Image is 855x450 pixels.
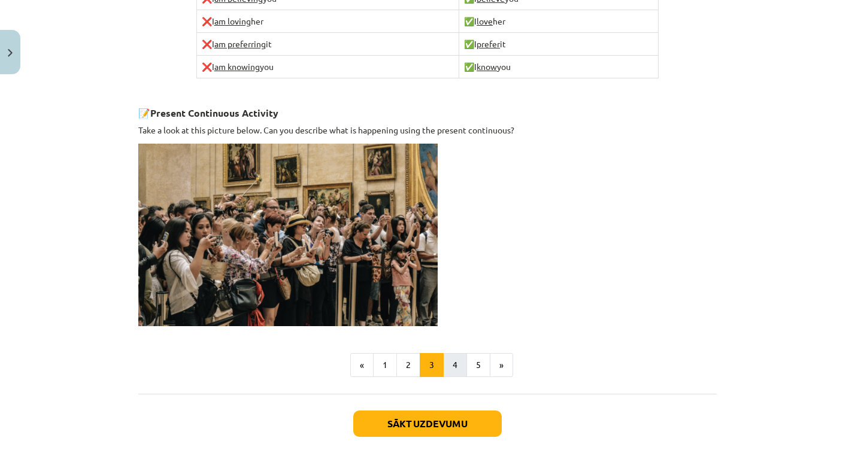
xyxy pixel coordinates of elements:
button: 1 [373,353,397,377]
span: ❌ [202,38,212,49]
u: am loving [214,16,251,26]
u: am knowing [214,61,260,72]
button: » [490,353,513,377]
button: 5 [466,353,490,377]
u: prefer [477,38,500,49]
nav: Page navigation example [138,353,717,377]
td: I her [196,10,459,33]
u: am preferring [214,38,266,49]
td: I her [459,10,659,33]
button: Sākt uzdevumu [353,411,502,437]
span: ✅ [464,61,474,72]
button: 4 [443,353,467,377]
button: 2 [396,353,420,377]
u: know [477,61,497,72]
p: Take a look at this picture below. Can you describe what is happening using the present continuous? [138,124,717,136]
span: ❌ [202,16,212,26]
u: love [477,16,493,26]
button: « [350,353,374,377]
td: I you [196,56,459,78]
button: 3 [420,353,444,377]
td: I it [196,33,459,56]
span: ✅ [464,38,474,49]
strong: Present Continuous Activity [150,107,278,119]
h3: 📝 [138,98,717,120]
span: ✅ [464,16,474,26]
td: I you [459,56,659,78]
td: I it [459,33,659,56]
img: icon-close-lesson-0947bae3869378f0d4975bcd49f059093ad1ed9edebbc8119c70593378902aed.svg [8,49,13,57]
span: ❌ [202,61,212,72]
